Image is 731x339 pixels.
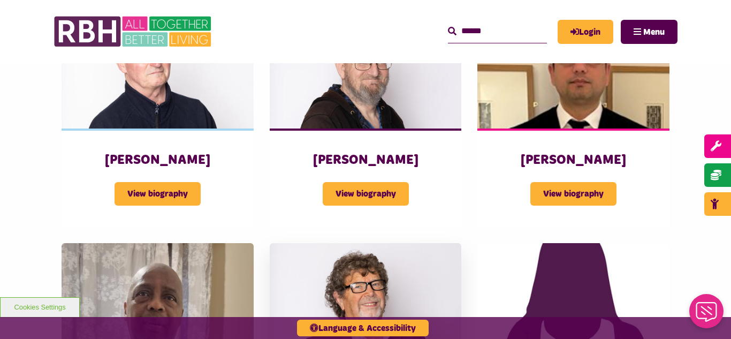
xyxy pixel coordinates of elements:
[477,9,669,227] a: [PERSON_NAME] View biography
[270,9,462,227] a: [PERSON_NAME] View biography
[270,9,462,129] img: Bernard Cass
[621,20,677,44] button: Navigation
[323,182,409,206] span: View biography
[62,9,254,129] img: Andy Butterworth
[530,182,616,206] span: View biography
[477,9,669,129] img: Hussain, Atif
[83,152,232,169] h3: [PERSON_NAME]
[291,152,440,169] h3: [PERSON_NAME]
[54,11,214,52] img: RBH
[448,20,547,43] input: Search
[115,182,201,206] span: View biography
[499,152,648,169] h3: [PERSON_NAME]
[297,320,429,336] button: Language & Accessibility
[643,28,665,36] span: Menu
[558,20,613,44] a: MyRBH
[683,291,731,339] iframe: Netcall Web Assistant for live chat
[62,9,254,227] a: [PERSON_NAME] View biography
